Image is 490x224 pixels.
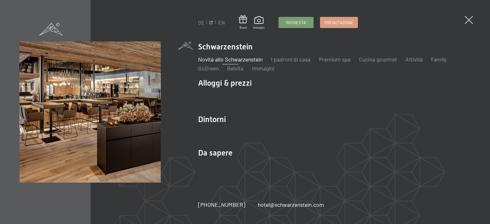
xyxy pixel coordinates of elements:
[209,19,213,25] a: IT
[320,17,358,28] a: Prenotazione
[324,20,353,25] span: Prenotazione
[279,17,313,28] a: Richiesta
[198,56,263,63] a: Novità allo Schwarzenstein
[198,201,245,208] span: [PHONE_NUMBER]
[405,56,423,63] a: Attività
[431,56,447,63] a: Family
[239,15,247,30] a: Buoni
[258,201,324,209] a: hotel@schwarzenstein.com
[218,19,225,25] a: EN
[359,56,397,63] a: Cucina gourmet
[227,65,243,72] a: Belvita
[271,56,310,63] a: I padroni di casa
[252,65,274,72] a: Immagini
[198,65,219,72] a: GoGreen
[198,201,245,209] a: [PHONE_NUMBER]
[286,20,306,25] span: Richiesta
[198,19,204,25] a: DE
[253,16,264,30] a: Immagini
[253,26,264,30] span: Immagini
[239,26,247,30] span: Buoni
[319,56,351,63] a: Premium spa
